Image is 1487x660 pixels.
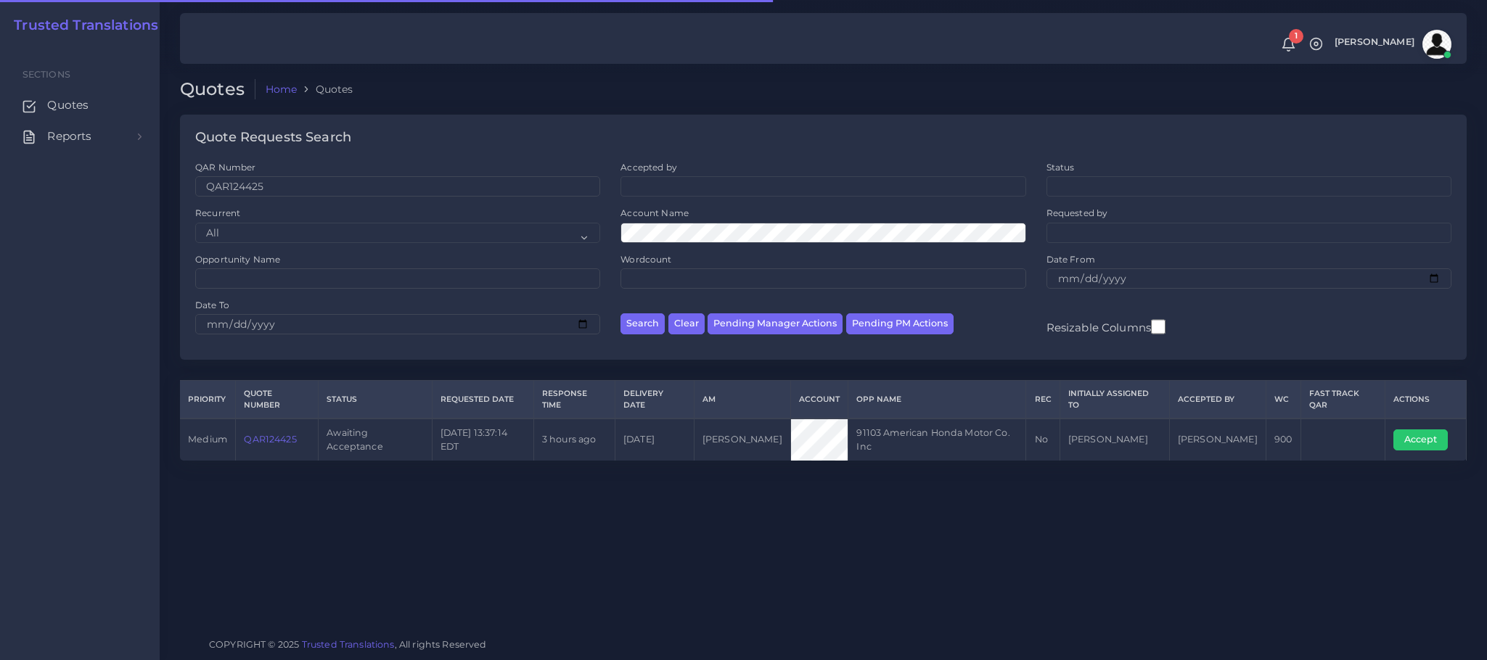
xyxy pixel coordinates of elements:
[615,381,694,418] th: Delivery Date
[848,381,1026,418] th: Opp Name
[1335,38,1414,47] span: [PERSON_NAME]
[1046,318,1166,336] label: Resizable Columns
[302,639,395,650] a: Trusted Translations
[47,128,91,144] span: Reports
[47,97,89,113] span: Quotes
[297,82,353,96] li: Quotes
[1276,37,1301,52] a: 1
[846,313,954,334] button: Pending PM Actions
[1151,318,1166,336] input: Resizable Columns
[1393,429,1448,450] button: Accept
[620,161,677,173] label: Accepted by
[533,381,615,418] th: Response Time
[1266,418,1300,461] td: 900
[1169,381,1266,418] th: Accepted by
[1060,418,1169,461] td: [PERSON_NAME]
[1393,434,1458,445] a: Accept
[1327,30,1457,59] a: [PERSON_NAME]avatar
[11,90,149,120] a: Quotes
[1046,253,1095,265] label: Date From
[1422,30,1451,59] img: avatar
[620,207,689,219] label: Account Name
[1026,418,1060,461] td: No
[790,381,848,418] th: Account
[22,69,70,80] span: Sections
[848,418,1026,461] td: 91103 American Honda Motor Co. Inc
[209,637,487,652] span: COPYRIGHT © 2025
[533,418,615,461] td: 3 hours ago
[1169,418,1266,461] td: [PERSON_NAME]
[694,381,790,418] th: AM
[188,434,227,445] span: medium
[395,637,487,652] span: , All rights Reserved
[195,130,351,146] h4: Quote Requests Search
[4,17,158,34] a: Trusted Translations
[432,381,533,418] th: Requested Date
[1060,381,1169,418] th: Initially Assigned to
[694,418,790,461] td: [PERSON_NAME]
[1266,381,1300,418] th: WC
[180,381,236,418] th: Priority
[195,207,240,219] label: Recurrent
[266,82,298,96] a: Home
[615,418,694,461] td: [DATE]
[1026,381,1060,418] th: REC
[620,253,671,265] label: Wordcount
[319,381,432,418] th: Status
[1289,29,1303,44] span: 1
[668,313,705,334] button: Clear
[432,418,533,461] td: [DATE] 13:37:14 EDT
[319,418,432,461] td: Awaiting Acceptance
[620,313,665,334] button: Search
[180,79,255,100] h2: Quotes
[11,121,149,152] a: Reports
[244,434,296,445] a: QAR124425
[195,161,255,173] label: QAR Number
[708,313,843,334] button: Pending Manager Actions
[236,381,319,418] th: Quote Number
[195,299,229,311] label: Date To
[1046,207,1108,219] label: Requested by
[1046,161,1075,173] label: Status
[195,253,280,265] label: Opportunity Name
[1300,381,1385,418] th: Fast Track QAR
[1385,381,1466,418] th: Actions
